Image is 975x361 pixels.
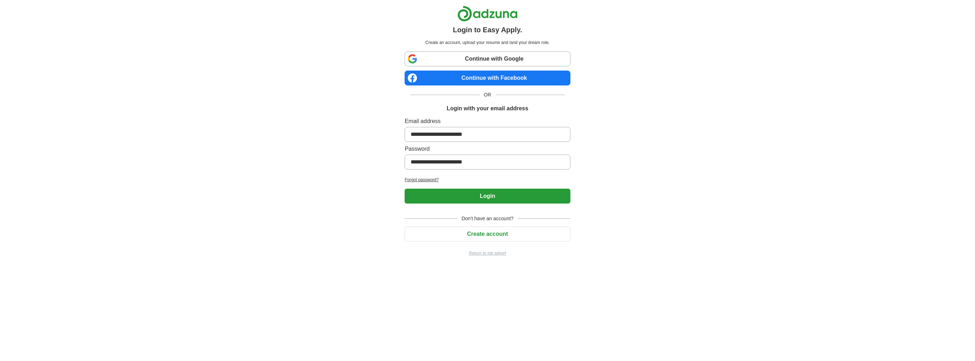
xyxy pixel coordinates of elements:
p: Create an account, upload your resume and land your dream role. [406,39,569,46]
img: Adzuna logo [457,6,518,22]
a: Return to job advert [405,250,570,256]
span: OR [480,91,496,99]
h1: Login to Easy Apply. [453,24,522,35]
label: Password [405,145,570,153]
a: Create account [405,231,570,237]
label: Email address [405,117,570,126]
button: Create account [405,227,570,241]
a: Forgot password? [405,177,570,183]
span: Don't have an account? [457,215,518,222]
a: Continue with Google [405,51,570,66]
h1: Login with your email address [447,104,528,113]
button: Login [405,189,570,204]
a: Continue with Facebook [405,71,570,85]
